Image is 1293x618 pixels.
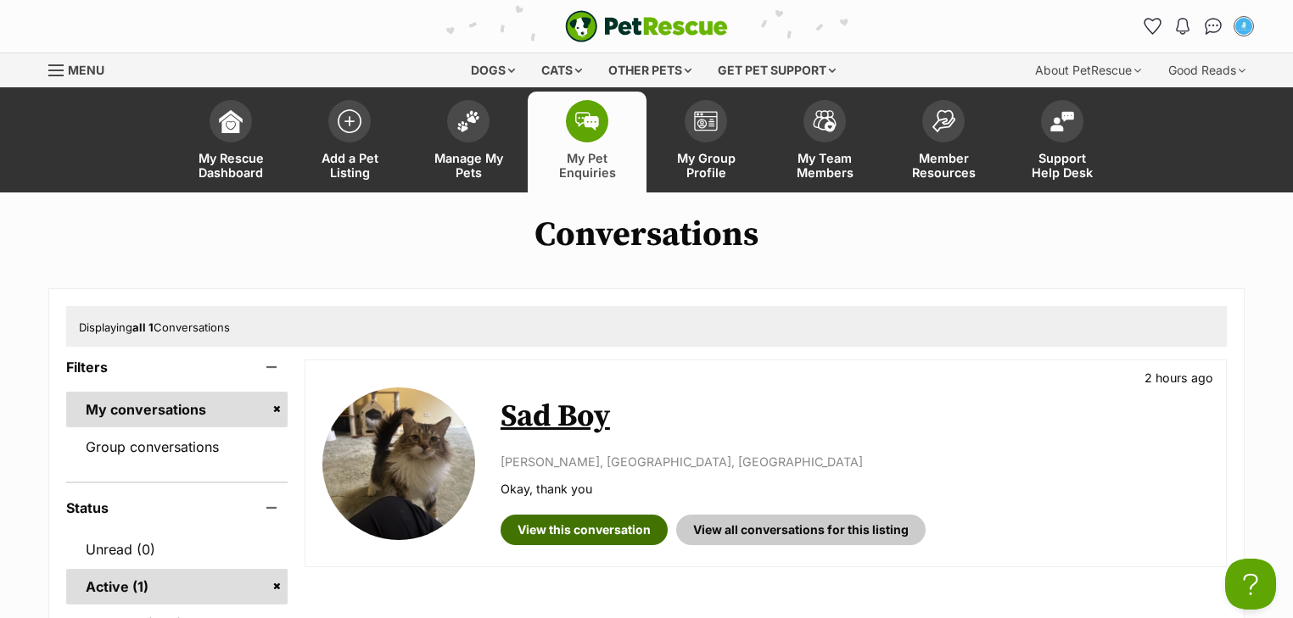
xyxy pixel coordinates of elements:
[501,480,1209,498] p: Okay, thank you
[668,151,744,180] span: My Group Profile
[676,515,926,545] a: View all conversations for this listing
[66,569,288,604] a: Active (1)
[193,151,269,180] span: My Rescue Dashboard
[932,109,955,132] img: member-resources-icon-8e73f808a243e03378d46382f2149f9095a855e16c252ad45f914b54edf8863c.svg
[549,151,625,180] span: My Pet Enquiries
[430,151,507,180] span: Manage My Pets
[501,398,610,436] a: Sad Boy
[501,515,668,545] a: View this conversation
[1169,13,1196,40] button: Notifications
[66,429,288,465] a: Group conversations
[1205,18,1223,35] img: chat-41dd97257d64d25036548639549fe6c8038ab92f7586957e7f3b1b290dea8141.svg
[459,53,527,87] div: Dogs
[565,10,728,42] img: logo-e224e6f780fb5917bec1dbf3a21bbac754714ae5b6737aabdf751b685950b380.svg
[409,92,528,192] a: Manage My Pets
[1139,13,1257,40] ul: Account quick links
[1003,92,1122,192] a: Support Help Desk
[1225,559,1276,610] iframe: Help Scout Beacon - Open
[1024,151,1100,180] span: Support Help Desk
[501,453,1209,470] p: [PERSON_NAME], [GEOGRAPHIC_DATA], [GEOGRAPHIC_DATA]
[1200,13,1227,40] a: Conversations
[48,53,116,84] a: Menu
[1230,13,1257,40] button: My account
[596,53,703,87] div: Other pets
[1139,13,1166,40] a: Favourites
[706,53,848,87] div: Get pet support
[575,112,599,131] img: pet-enquiries-icon-7e3ad2cf08bfb03b45e93fb7055b45f3efa6380592205ae92323e6603595dc1f.svg
[66,359,288,375] header: Filters
[1050,111,1074,131] img: help-desk-icon-fdf02630f3aa405de69fd3d07c3f3aa587a6932b1a1747fa1d2bba05be0121f9.svg
[66,500,288,515] header: Status
[1145,369,1213,387] p: 2 hours ago
[66,392,288,427] a: My conversations
[456,110,480,132] img: manage-my-pets-icon-02211641906a0b7f246fdf0571729dbe1e7629f14944591b6c1af311fb30b64b.svg
[66,532,288,567] a: Unread (0)
[528,92,646,192] a: My Pet Enquiries
[290,92,409,192] a: Add a Pet Listing
[311,151,388,180] span: Add a Pet Listing
[338,109,361,133] img: add-pet-listing-icon-0afa8454b4691262ce3f59096e99ab1cd57d4a30225e0717b998d2c9b9846f56.svg
[813,110,837,132] img: team-members-icon-5396bd8760b3fe7c0b43da4ab00e1e3bb1a5d9ba89233759b79545d2d3fc5d0d.svg
[79,320,230,334] span: Displaying Conversations
[68,63,104,77] span: Menu
[694,111,718,131] img: group-profile-icon-3fa3cf56718a62981997c0bc7e787c4b2cf8bcc04b72c1350f741eb67cf2f40e.svg
[786,151,863,180] span: My Team Members
[765,92,884,192] a: My Team Members
[565,10,728,42] a: PetRescue
[171,92,290,192] a: My Rescue Dashboard
[132,320,154,334] strong: all 1
[1235,18,1252,35] img: Daniel Lewis profile pic
[322,387,475,540] img: Sad Boy
[646,92,765,192] a: My Group Profile
[1156,53,1257,87] div: Good Reads
[1176,18,1189,35] img: notifications-46538b983faf8c2785f20acdc204bb7945ddae34d4c08c2a6579f10ce5e182be.svg
[905,151,982,180] span: Member Resources
[1023,53,1153,87] div: About PetRescue
[219,109,243,133] img: dashboard-icon-eb2f2d2d3e046f16d808141f083e7271f6b2e854fb5c12c21221c1fb7104beca.svg
[884,92,1003,192] a: Member Resources
[529,53,594,87] div: Cats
